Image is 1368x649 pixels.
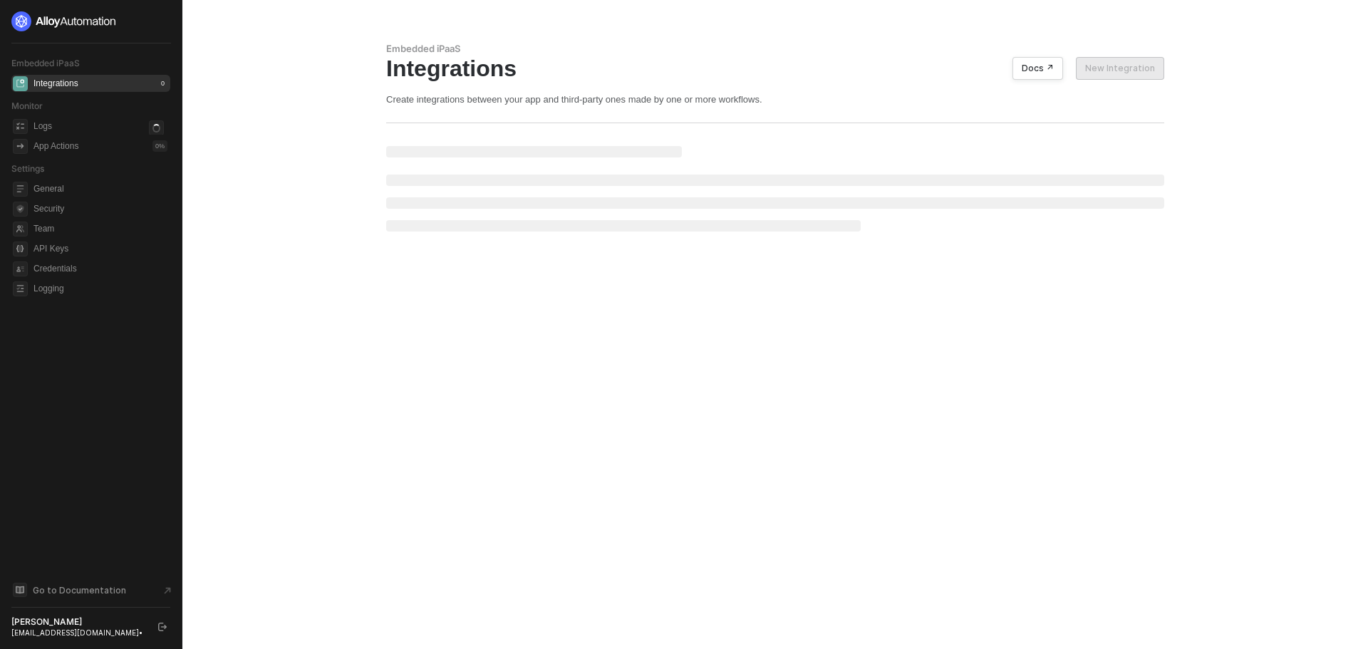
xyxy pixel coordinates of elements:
div: Integrations [386,55,1164,82]
span: Monitor [11,100,43,111]
span: security [13,202,28,217]
div: 0 % [152,140,167,152]
span: logging [13,281,28,296]
div: App Actions [33,140,78,152]
span: integrations [13,76,28,91]
div: Integrations [33,78,78,90]
span: Settings [11,163,44,174]
span: Logging [33,280,167,297]
span: team [13,222,28,237]
a: Knowledge Base [11,581,171,598]
button: New Integration [1076,57,1164,80]
span: Embedded iPaaS [11,58,80,68]
img: logo [11,11,117,31]
span: logout [158,623,167,631]
div: [PERSON_NAME] [11,616,145,628]
div: Embedded iPaaS [386,43,1164,55]
span: credentials [13,261,28,276]
span: icon-loader [149,120,164,135]
span: API Keys [33,240,167,257]
span: document-arrow [160,583,175,598]
a: logo [11,11,170,31]
span: general [13,182,28,197]
span: icon-app-actions [13,139,28,154]
button: Docs ↗ [1012,57,1063,80]
span: Security [33,200,167,217]
div: 0 [158,78,167,89]
span: Go to Documentation [33,584,126,596]
div: Docs ↗ [1022,63,1054,74]
div: Create integrations between your app and third-party ones made by one or more workflows. [386,93,1164,105]
div: Logs [33,120,52,133]
span: General [33,180,167,197]
span: Credentials [33,260,167,277]
span: Team [33,220,167,237]
span: icon-logs [13,119,28,134]
span: documentation [13,583,27,597]
div: [EMAIL_ADDRESS][DOMAIN_NAME] • [11,628,145,638]
span: api-key [13,242,28,256]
